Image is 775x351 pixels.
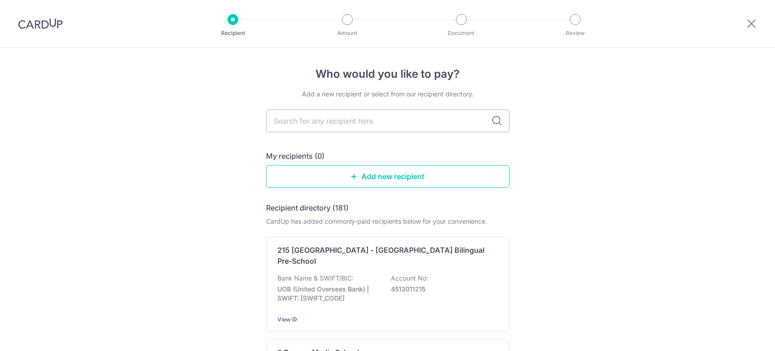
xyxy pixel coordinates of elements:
[277,316,291,323] a: View
[18,18,63,29] img: CardUp
[266,110,509,132] input: Search for any recipient here
[542,29,609,38] p: Review
[266,66,509,82] h4: Who would you like to pay?
[277,274,354,283] p: Bank Name & SWIFT/BIC:
[391,274,428,283] p: Account No:
[428,29,495,38] p: Document
[199,29,267,38] p: Recipient
[266,90,509,99] div: Add a new recipient or select from our recipient directory.
[391,285,493,294] p: 4513011215
[266,202,349,213] h5: Recipient directory (181)
[277,245,487,266] p: 215 [GEOGRAPHIC_DATA] - [GEOGRAPHIC_DATA] Bilingual Pre-School
[266,165,509,188] a: Add new recipient
[266,150,325,161] h5: My recipients (0)
[314,29,381,38] p: Amount
[277,285,379,303] p: UOB (United Overseas Bank) | SWIFT: [SWIFT_CODE]
[266,217,509,226] div: CardUp has added commonly-paid recipients below for your convenience.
